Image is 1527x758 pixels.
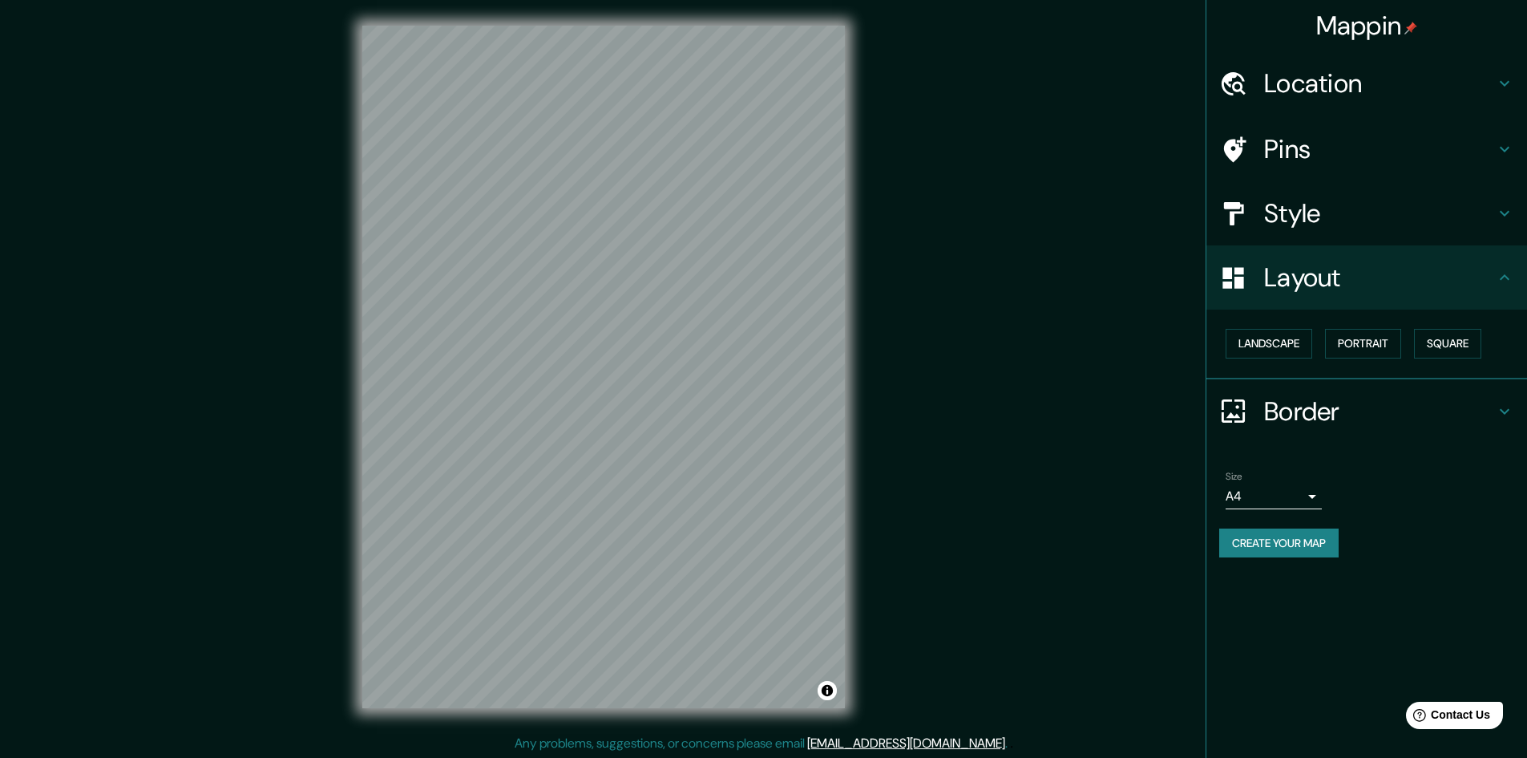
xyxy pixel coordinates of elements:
[807,735,1005,752] a: [EMAIL_ADDRESS][DOMAIN_NAME]
[1264,67,1495,99] h4: Location
[1206,379,1527,444] div: Border
[1226,469,1242,483] label: Size
[1206,245,1527,310] div: Layout
[362,26,845,708] canvas: Map
[515,734,1008,753] p: Any problems, suggestions, or concerns please email .
[1226,329,1312,359] button: Landscape
[1264,261,1495,294] h4: Layout
[1226,484,1322,509] div: A4
[1206,117,1527,181] div: Pins
[1264,133,1495,165] h4: Pins
[818,681,837,700] button: Toggle attribution
[1264,395,1495,428] h4: Border
[1206,51,1527,116] div: Location
[1316,10,1418,42] h4: Mappin
[1325,329,1401,359] button: Portrait
[1414,329,1481,359] button: Square
[1264,197,1495,229] h4: Style
[1010,734,1013,753] div: .
[1206,181,1527,245] div: Style
[1219,529,1339,558] button: Create your map
[1384,695,1509,740] iframe: Help widget launcher
[1404,22,1417,34] img: pin-icon.png
[1008,734,1010,753] div: .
